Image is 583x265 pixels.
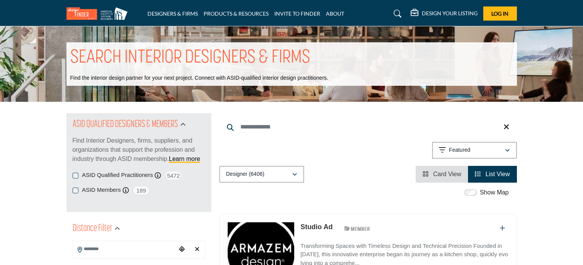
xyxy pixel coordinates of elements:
span: Card View [433,171,462,177]
a: Learn more [169,156,200,162]
p: Find Interior Designers, firms, suppliers, and organizations that support the profession and indu... [73,136,205,164]
input: ASID Members checkbox [73,188,78,193]
a: View Card [423,171,461,177]
label: ASID Qualified Practitioners [82,171,153,180]
span: 189 [133,186,150,195]
li: Card View [416,166,468,183]
h5: DESIGN YOUR LISTING [422,10,478,17]
div: DESIGN YOUR LISTING [411,9,478,18]
p: Studio Ad [300,222,332,232]
a: Add To List [500,225,505,231]
h1: SEARCH INTERIOR DESIGNERS & FIRMS [70,46,310,70]
img: ASID Members Badge Icon [340,224,374,233]
span: Log In [491,10,509,17]
button: Log In [483,6,517,21]
p: Find the interior design partner for your next project. Connect with ASID-qualified interior desi... [70,74,328,82]
input: Search Keyword [219,118,517,136]
span: List View [486,171,510,177]
a: Search [386,8,406,20]
div: Choose your current location [176,241,188,258]
span: 5472 [165,171,182,180]
a: DESIGNERS & FIRMS [147,10,198,17]
button: Featured [432,142,517,159]
a: PRODUCTS & RESOURCES [204,10,269,17]
li: List View [468,166,517,183]
a: INVITE TO FINDER [274,10,320,17]
input: ASID Qualified Practitioners checkbox [73,173,78,178]
p: Designer (6406) [226,170,264,178]
input: Search Location [73,242,176,257]
h2: Distance Filter [73,222,112,236]
label: ASID Members [82,186,121,194]
div: Clear search location [191,241,203,258]
label: Show Map [480,188,509,197]
a: Studio Ad [300,223,332,231]
p: Featured [449,146,470,154]
h2: ASID QUALIFIED DESIGNERS & MEMBERS [73,118,178,132]
a: ABOUT [326,10,344,17]
img: Site Logo [66,7,131,20]
a: View List [475,171,510,177]
button: Designer (6406) [219,166,304,183]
